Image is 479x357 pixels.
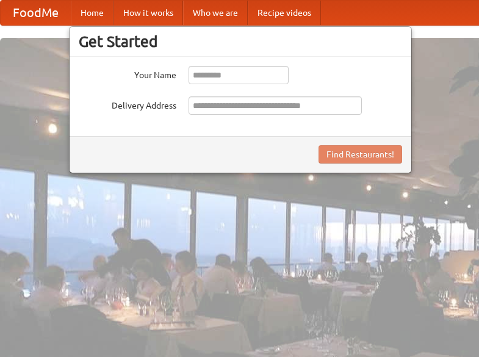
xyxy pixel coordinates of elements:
[71,1,113,25] a: Home
[183,1,248,25] a: Who we are
[79,96,176,112] label: Delivery Address
[248,1,321,25] a: Recipe videos
[319,145,402,164] button: Find Restaurants!
[113,1,183,25] a: How it works
[79,32,402,51] h3: Get Started
[1,1,71,25] a: FoodMe
[79,66,176,81] label: Your Name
